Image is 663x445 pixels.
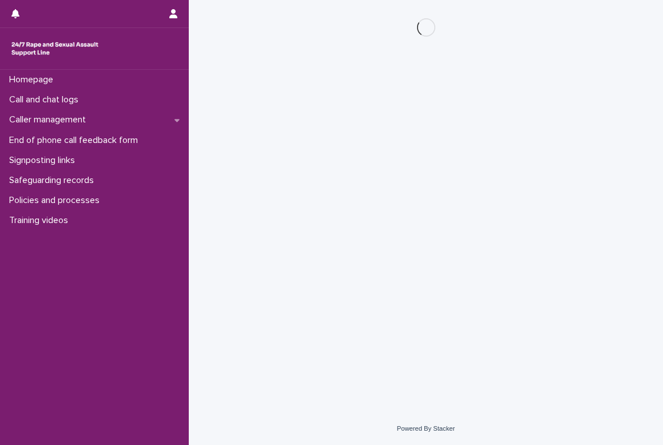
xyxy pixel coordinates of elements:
p: Homepage [5,74,62,85]
a: Powered By Stacker [397,425,455,432]
p: Training videos [5,215,77,226]
p: Policies and processes [5,195,109,206]
p: Call and chat logs [5,94,88,105]
p: Signposting links [5,155,84,166]
p: Safeguarding records [5,175,103,186]
p: Caller management [5,114,95,125]
img: rhQMoQhaT3yELyF149Cw [9,37,101,60]
p: End of phone call feedback form [5,135,147,146]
